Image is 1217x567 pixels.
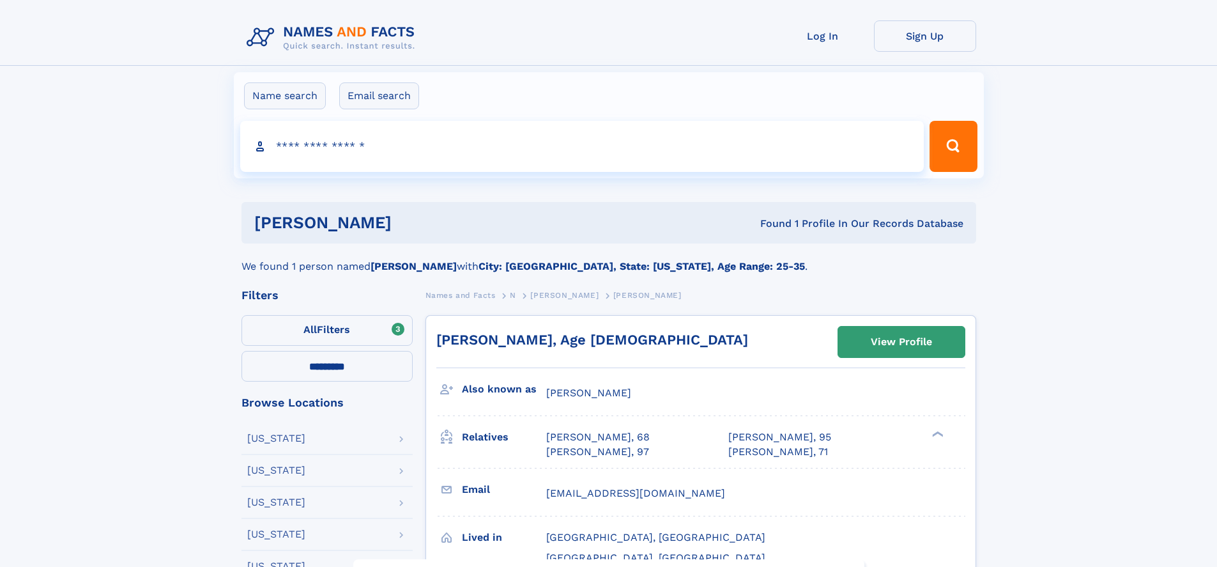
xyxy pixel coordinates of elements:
[510,291,516,300] span: N
[546,552,765,564] span: [GEOGRAPHIC_DATA], [GEOGRAPHIC_DATA]
[874,20,976,52] a: Sign Up
[871,327,932,357] div: View Profile
[247,497,305,508] div: [US_STATE]
[247,529,305,540] div: [US_STATE]
[247,433,305,444] div: [US_STATE]
[530,291,599,300] span: [PERSON_NAME]
[244,82,326,109] label: Name search
[303,323,317,336] span: All
[930,121,977,172] button: Search Button
[546,487,725,499] span: [EMAIL_ADDRESS][DOMAIN_NAME]
[241,397,413,408] div: Browse Locations
[530,287,599,303] a: [PERSON_NAME]
[241,315,413,346] label: Filters
[241,290,413,301] div: Filters
[462,426,546,448] h3: Relatives
[462,527,546,548] h3: Lived in
[254,215,576,231] h1: [PERSON_NAME]
[546,387,631,399] span: [PERSON_NAME]
[546,531,765,543] span: [GEOGRAPHIC_DATA], [GEOGRAPHIC_DATA]
[838,327,965,357] a: View Profile
[436,332,748,348] a: [PERSON_NAME], Age [DEMOGRAPHIC_DATA]
[247,465,305,476] div: [US_STATE]
[425,287,496,303] a: Names and Facts
[772,20,874,52] a: Log In
[929,430,944,439] div: ❯
[576,217,963,231] div: Found 1 Profile In Our Records Database
[728,430,831,444] a: [PERSON_NAME], 95
[478,260,805,272] b: City: [GEOGRAPHIC_DATA], State: [US_STATE], Age Range: 25-35
[462,479,546,501] h3: Email
[546,430,650,444] a: [PERSON_NAME], 68
[613,291,682,300] span: [PERSON_NAME]
[728,445,828,459] a: [PERSON_NAME], 71
[241,20,425,55] img: Logo Names and Facts
[240,121,924,172] input: search input
[462,378,546,400] h3: Also known as
[339,82,419,109] label: Email search
[546,445,649,459] a: [PERSON_NAME], 97
[371,260,457,272] b: [PERSON_NAME]
[510,287,516,303] a: N
[241,244,976,274] div: We found 1 person named with .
